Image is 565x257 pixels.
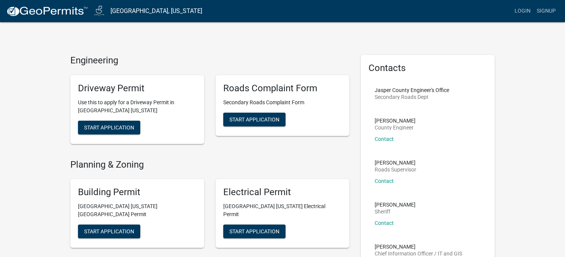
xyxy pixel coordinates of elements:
[94,6,104,16] img: Jasper County, Iowa
[70,55,349,66] h4: Engineering
[375,118,416,123] p: [PERSON_NAME]
[78,99,196,115] p: Use this to apply for a Driveway Permit in [GEOGRAPHIC_DATA] [US_STATE]
[534,4,559,18] a: Signup
[375,251,462,256] p: Chief Information Officer / IT and GIS
[375,167,416,172] p: Roads Supervisor
[511,4,534,18] a: Login
[223,202,342,218] p: [GEOGRAPHIC_DATA] [US_STATE] Electrical Permit
[375,178,394,184] a: Contact
[223,99,342,107] p: Secondary Roads Complaint Form
[375,125,416,130] p: County Engineer
[375,94,449,100] p: Secondary Roads Dept
[78,121,140,134] button: Start Application
[223,187,342,198] h5: Electrical Permit
[375,209,416,214] p: Sheriff
[375,87,449,93] p: Jasper County Engineer's Office
[78,225,140,238] button: Start Application
[110,5,202,18] a: [GEOGRAPHIC_DATA], [US_STATE]
[223,83,342,94] h5: Roads Complaint Form
[375,220,394,226] a: Contact
[84,228,134,234] span: Start Application
[223,113,286,126] button: Start Application
[229,228,279,234] span: Start Application
[78,83,196,94] h5: Driveway Permit
[375,244,462,249] p: [PERSON_NAME]
[375,202,416,207] p: [PERSON_NAME]
[78,187,196,198] h5: Building Permit
[229,116,279,122] span: Start Application
[70,159,349,170] h4: Planning & Zoning
[375,160,416,165] p: [PERSON_NAME]
[369,63,487,74] h5: Contacts
[78,202,196,218] p: [GEOGRAPHIC_DATA] [US_STATE][GEOGRAPHIC_DATA] Permit
[375,136,394,142] a: Contact
[84,124,134,130] span: Start Application
[223,225,286,238] button: Start Application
